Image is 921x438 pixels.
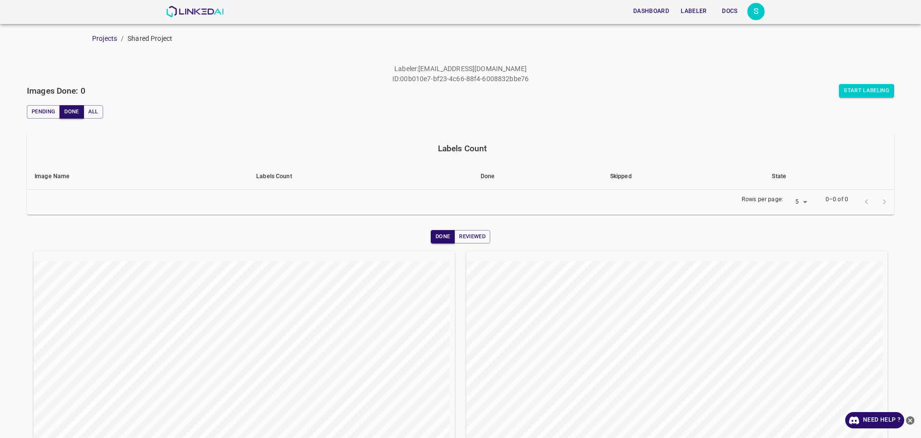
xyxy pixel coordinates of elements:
button: Start Labeling [839,84,894,97]
img: LinkedAI [166,6,224,17]
button: Dashboard [629,3,673,19]
p: Labeler : [394,64,418,74]
p: Shared Project [128,34,172,44]
a: Docs [713,1,747,21]
th: State [764,164,894,190]
a: Need Help ? [845,412,904,428]
button: Open settings [747,3,765,20]
button: Docs [715,3,745,19]
div: Labels Count [35,142,890,155]
p: Rows per page: [742,195,783,204]
div: 5 [787,196,810,209]
p: 0–0 of 0 [826,195,848,204]
a: Labeler [675,1,712,21]
button: Done [431,230,455,243]
p: [EMAIL_ADDRESS][DOMAIN_NAME] [418,64,527,74]
button: All [83,105,103,119]
nav: breadcrumb [92,34,921,44]
p: 00b010e7-bf23-4c66-88f4-6008832bbe76 [400,74,529,84]
div: S [747,3,765,20]
th: Labels Count [248,164,473,190]
th: Image Name [27,164,248,190]
button: close-help [904,412,916,428]
button: Labeler [677,3,710,19]
a: Dashboard [627,1,675,21]
button: Pending [27,105,60,119]
button: Done [59,105,83,119]
button: Reviewed [454,230,490,243]
a: Projects [92,35,117,42]
th: Skipped [602,164,765,190]
li: / [121,34,124,44]
p: ID : [392,74,400,84]
th: Done [473,164,602,190]
h6: Images Done: 0 [27,84,85,97]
